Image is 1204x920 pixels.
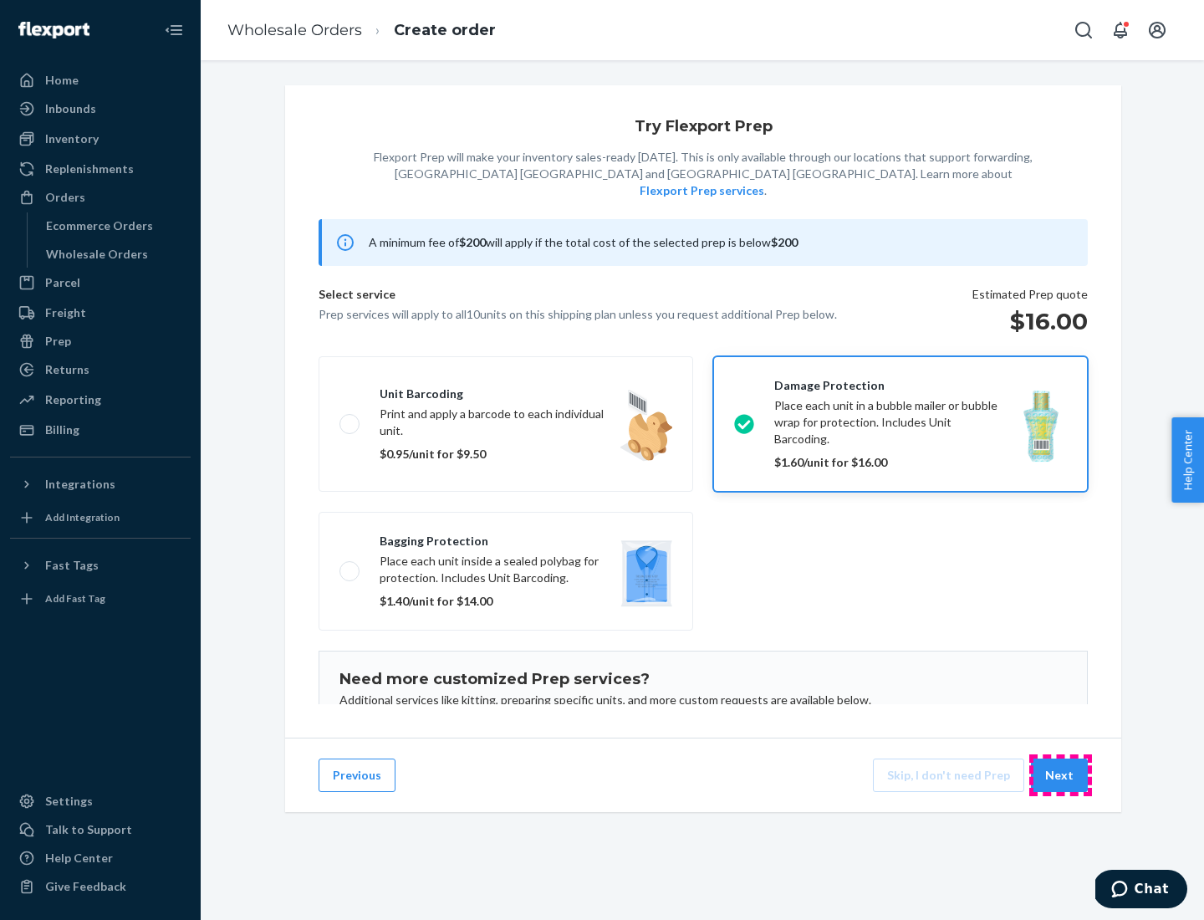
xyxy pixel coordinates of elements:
[46,217,153,234] div: Ecommerce Orders
[46,246,148,263] div: Wholesale Orders
[319,306,837,323] p: Prep services will apply to all 10 units on this shipping plan unless you request additional Prep...
[45,189,85,206] div: Orders
[10,356,191,383] a: Returns
[972,306,1088,336] h1: $16.00
[45,130,99,147] div: Inventory
[45,274,80,291] div: Parcel
[640,182,764,199] button: Flexport Prep services
[1104,13,1137,47] button: Open notifications
[45,510,120,524] div: Add Integration
[1067,13,1100,47] button: Open Search Box
[394,21,496,39] a: Create order
[1171,417,1204,503] button: Help Center
[10,299,191,326] a: Freight
[771,235,798,249] b: $200
[45,100,96,117] div: Inbounds
[10,816,191,843] button: Talk to Support
[319,286,837,306] p: Select service
[10,417,191,443] a: Billing
[45,422,79,438] div: Billing
[374,149,1033,199] p: Flexport Prep will make your inventory sales-ready [DATE]. This is only available through our loc...
[972,286,1088,303] p: Estimated Prep quote
[157,13,191,47] button: Close Navigation
[10,67,191,94] a: Home
[10,788,191,815] a: Settings
[10,269,191,296] a: Parcel
[319,759,395,792] button: Previous
[45,391,101,408] div: Reporting
[10,845,191,871] a: Help Center
[45,72,79,89] div: Home
[45,333,71,350] div: Prep
[10,504,191,531] a: Add Integration
[38,241,191,268] a: Wholesale Orders
[10,95,191,122] a: Inbounds
[45,821,132,838] div: Talk to Support
[45,361,89,378] div: Returns
[45,793,93,810] div: Settings
[1031,759,1088,792] button: Next
[369,235,798,249] span: A minimum fee of will apply if the total cost of the selected prep is below
[10,156,191,182] a: Replenishments
[38,212,191,239] a: Ecommerce Orders
[10,184,191,211] a: Orders
[10,471,191,498] button: Integrations
[10,585,191,612] a: Add Fast Tag
[10,386,191,413] a: Reporting
[45,850,113,866] div: Help Center
[635,119,773,135] h1: Try Flexport Prep
[1140,13,1174,47] button: Open account menu
[18,22,89,38] img: Flexport logo
[10,125,191,152] a: Inventory
[10,873,191,900] button: Give Feedback
[873,759,1024,792] button: Skip, I don't need Prep
[1095,870,1187,912] iframe: Opens a widget where you can chat to one of our agents
[214,6,509,55] ol: breadcrumbs
[227,21,362,39] a: Wholesale Orders
[45,557,99,574] div: Fast Tags
[10,552,191,579] button: Fast Tags
[45,591,105,606] div: Add Fast Tag
[339,672,1067,688] h1: Need more customized Prep services?
[45,878,126,895] div: Give Feedback
[339,692,1067,708] p: Additional services like kitting, preparing specific units, and more custom requests are availabl...
[45,304,86,321] div: Freight
[459,235,486,249] b: $200
[45,161,134,177] div: Replenishments
[10,328,191,355] a: Prep
[45,476,115,493] div: Integrations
